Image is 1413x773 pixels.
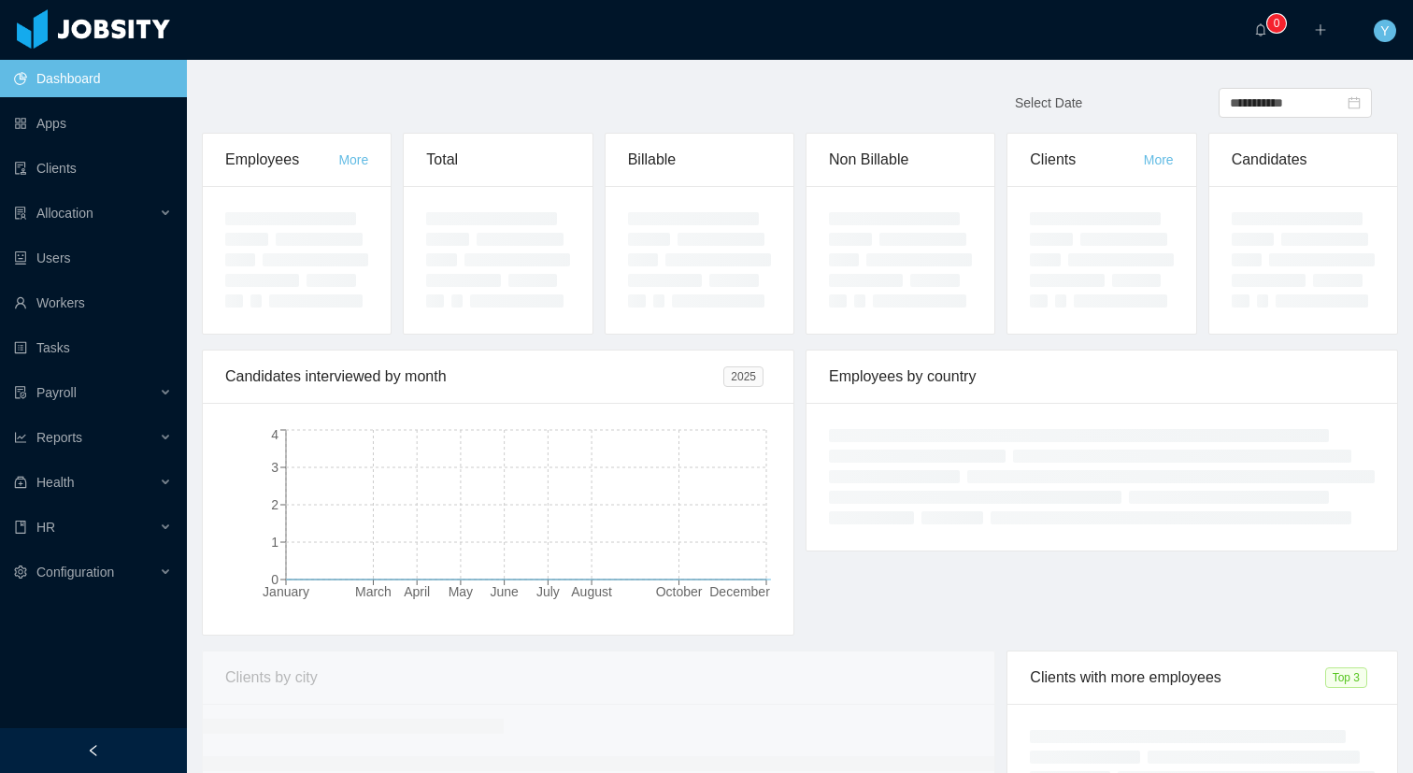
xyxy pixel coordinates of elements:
[14,521,27,534] i: icon: book
[271,535,278,550] tspan: 1
[14,431,27,444] i: icon: line-chart
[14,329,172,366] a: icon: profileTasks
[656,584,703,599] tspan: October
[271,497,278,512] tspan: 2
[536,584,560,599] tspan: July
[1015,95,1082,110] span: Select Date
[1348,96,1361,109] i: icon: calendar
[1144,152,1174,167] a: More
[225,351,723,403] div: Candidates interviewed by month
[1030,134,1143,186] div: Clients
[225,134,338,186] div: Employees
[1325,667,1367,688] span: Top 3
[571,584,612,599] tspan: August
[355,584,392,599] tspan: March
[338,152,368,167] a: More
[14,565,27,579] i: icon: setting
[14,284,172,322] a: icon: userWorkers
[490,584,519,599] tspan: June
[36,385,77,400] span: Payroll
[628,134,771,186] div: Billable
[36,475,74,490] span: Health
[14,60,172,97] a: icon: pie-chartDashboard
[36,430,82,445] span: Reports
[14,386,27,399] i: icon: file-protect
[1232,134,1375,186] div: Candidates
[1314,23,1327,36] i: icon: plus
[1380,20,1389,42] span: Y
[829,351,1375,403] div: Employees by country
[14,239,172,277] a: icon: robotUsers
[271,460,278,475] tspan: 3
[426,134,569,186] div: Total
[36,565,114,580] span: Configuration
[36,520,55,535] span: HR
[271,427,278,442] tspan: 4
[829,134,972,186] div: Non Billable
[1254,23,1267,36] i: icon: bell
[14,150,172,187] a: icon: auditClients
[14,476,27,489] i: icon: medicine-box
[723,366,764,387] span: 2025
[449,584,473,599] tspan: May
[271,572,278,587] tspan: 0
[36,206,93,221] span: Allocation
[263,584,309,599] tspan: January
[709,584,770,599] tspan: December
[1267,14,1286,33] sup: 0
[404,584,430,599] tspan: April
[14,105,172,142] a: icon: appstoreApps
[1030,651,1324,704] div: Clients with more employees
[14,207,27,220] i: icon: solution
